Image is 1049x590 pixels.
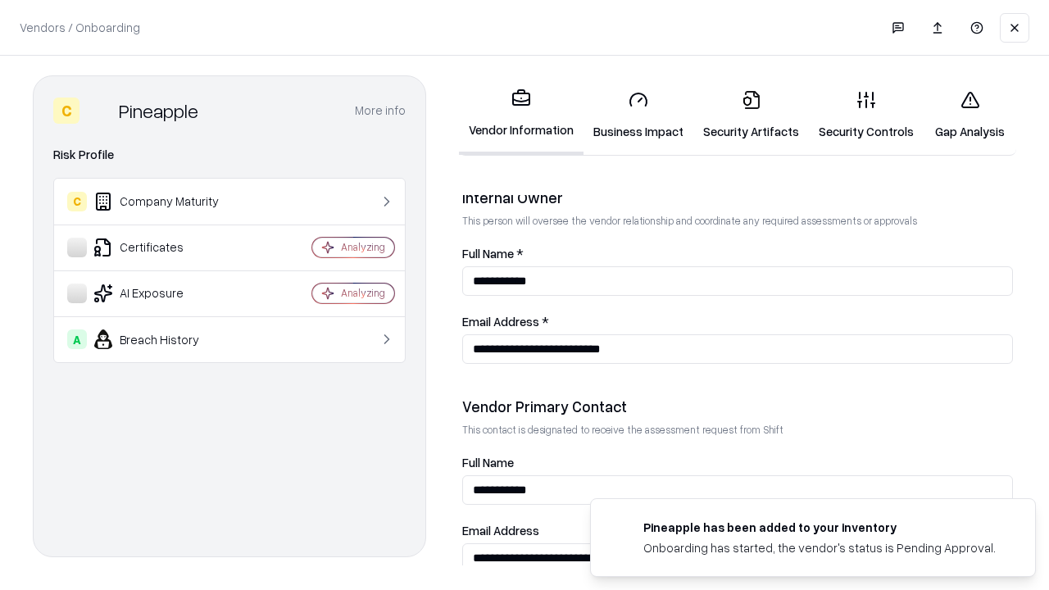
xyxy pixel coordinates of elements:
a: Vendor Information [459,75,584,155]
p: This person will oversee the vendor relationship and coordinate any required assessments or appro... [462,214,1013,228]
img: Pineapple [86,98,112,124]
p: This contact is designated to receive the assessment request from Shift [462,423,1013,437]
a: Business Impact [584,77,693,153]
p: Vendors / Onboarding [20,19,140,36]
div: Breach History [67,329,263,349]
div: Pineapple [119,98,198,124]
div: AI Exposure [67,284,263,303]
a: Security Controls [809,77,924,153]
img: pineappleenergy.com [611,519,630,538]
div: Analyzing [341,286,385,300]
label: Full Name [462,456,1013,469]
div: Analyzing [341,240,385,254]
a: Gap Analysis [924,77,1016,153]
div: Internal Owner [462,188,1013,207]
div: Onboarding has started, the vendor's status is Pending Approval. [643,539,996,556]
label: Email Address [462,524,1013,537]
div: Vendor Primary Contact [462,397,1013,416]
div: C [53,98,79,124]
div: A [67,329,87,349]
div: Risk Profile [53,145,406,165]
label: Full Name * [462,247,1013,260]
label: Email Address * [462,315,1013,328]
button: More info [355,96,406,125]
div: Company Maturity [67,192,263,211]
div: C [67,192,87,211]
div: Pineapple has been added to your inventory [643,519,996,536]
a: Security Artifacts [693,77,809,153]
div: Certificates [67,238,263,257]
